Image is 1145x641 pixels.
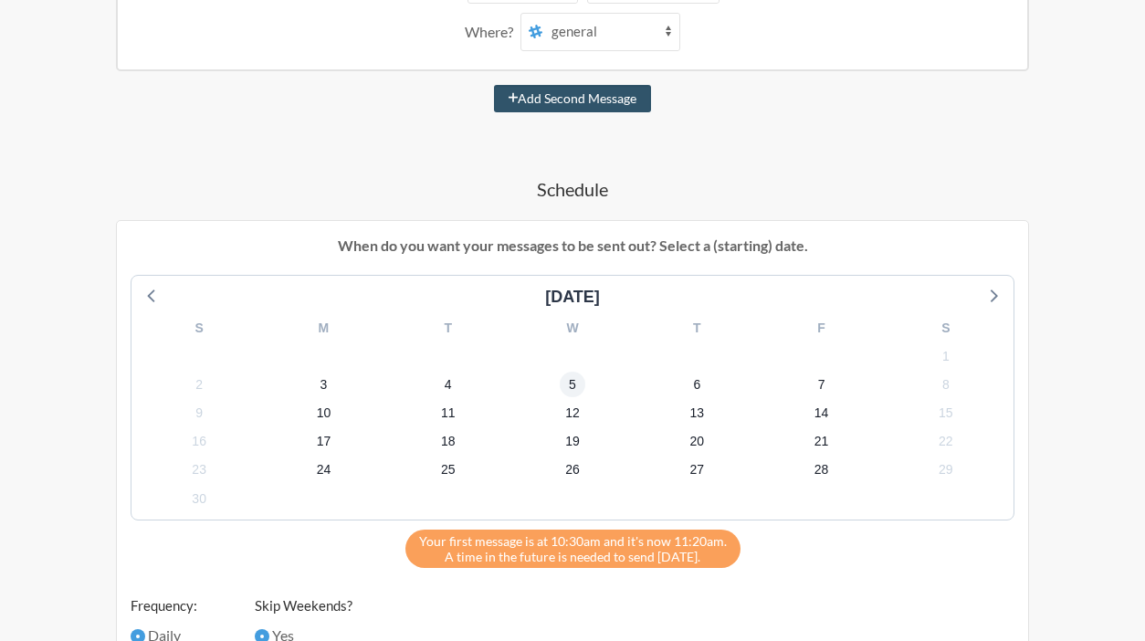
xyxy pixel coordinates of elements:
span: Monday, December 1, 2025 [933,343,959,369]
span: Tuesday, December 9, 2025 [186,401,212,426]
span: Wednesday, December 3, 2025 [310,372,336,397]
div: A time in the future is needed to send [DATE]. [405,530,741,568]
span: Wednesday, December 17, 2025 [310,429,336,455]
span: Tuesday, December 2, 2025 [186,372,212,397]
span: Tuesday, December 30, 2025 [186,486,212,511]
h4: Schedule [55,176,1090,202]
span: Monday, December 29, 2025 [933,457,959,483]
div: W [510,314,635,342]
p: When do you want your messages to be sent out? Select a (starting) date. [131,235,1014,257]
div: S [137,314,261,342]
div: F [759,314,883,342]
span: Monday, December 15, 2025 [933,401,959,426]
span: Sunday, December 28, 2025 [809,457,835,483]
span: Monday, December 22, 2025 [933,429,959,455]
span: Sunday, December 7, 2025 [809,372,835,397]
span: Monday, December 8, 2025 [933,372,959,397]
span: Tuesday, December 16, 2025 [186,429,212,455]
span: Sunday, December 14, 2025 [809,401,835,426]
span: Saturday, December 20, 2025 [684,429,709,455]
span: Saturday, December 6, 2025 [684,372,709,397]
span: Sunday, December 21, 2025 [809,429,835,455]
span: Friday, December 26, 2025 [560,457,585,483]
div: T [635,314,759,342]
div: M [261,314,385,342]
div: S [884,314,1008,342]
button: Add Second Message [494,85,652,112]
span: Friday, December 5, 2025 [560,372,585,397]
span: Thursday, December 11, 2025 [436,401,461,426]
span: Your first message is at 10:30am and it's now 11:20am. [419,533,727,549]
span: Wednesday, December 24, 2025 [310,457,336,483]
span: Thursday, December 18, 2025 [436,429,461,455]
div: Where? [465,13,520,51]
span: Thursday, December 25, 2025 [436,457,461,483]
div: T [386,314,510,342]
div: [DATE] [538,285,607,310]
span: Friday, December 19, 2025 [560,429,585,455]
span: Saturday, December 13, 2025 [684,401,709,426]
label: Skip Weekends? [255,595,352,616]
span: Tuesday, December 23, 2025 [186,457,212,483]
span: Thursday, December 4, 2025 [436,372,461,397]
span: Wednesday, December 10, 2025 [310,401,336,426]
label: Frequency: [131,595,218,616]
span: Saturday, December 27, 2025 [684,457,709,483]
span: Friday, December 12, 2025 [560,401,585,426]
